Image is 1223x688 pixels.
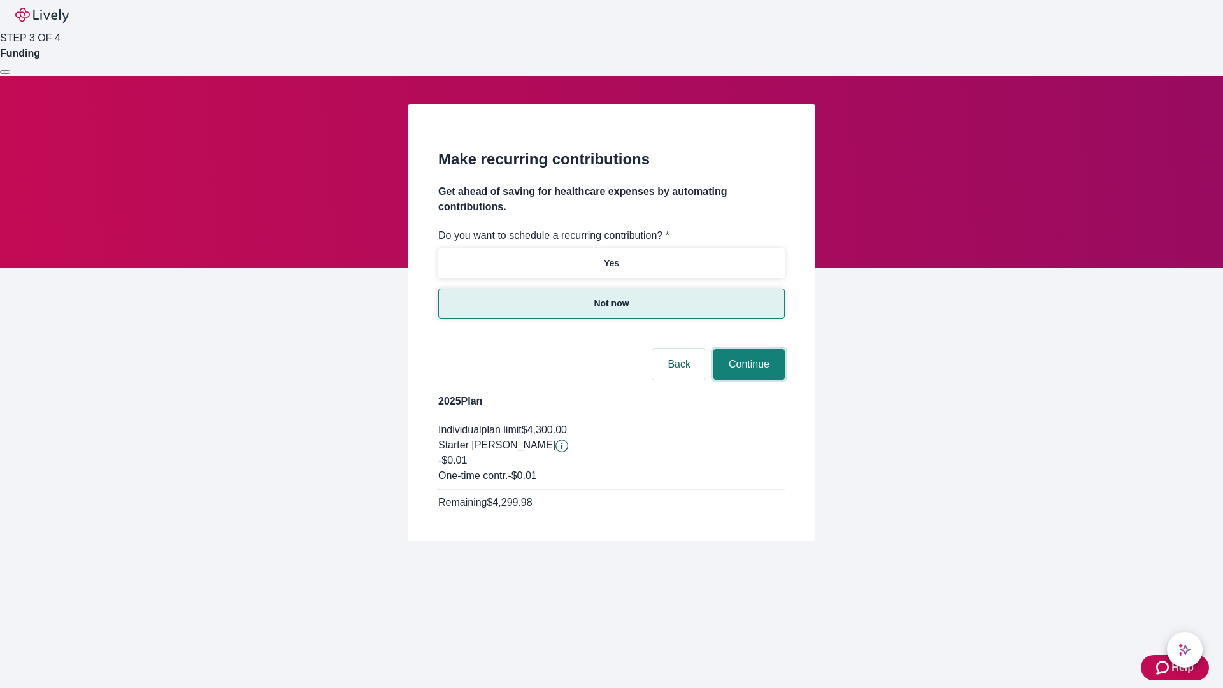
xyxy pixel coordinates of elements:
span: One-time contr. [438,470,508,481]
p: Yes [604,257,619,270]
p: Not now [594,297,629,310]
label: Do you want to schedule a recurring contribution? * [438,228,669,243]
span: Help [1171,660,1194,675]
button: Yes [438,248,785,278]
button: Lively will contribute $0.01 to establish your account [555,440,568,452]
svg: Starter penny details [555,440,568,452]
span: $4,300.00 [522,424,567,435]
button: Continue [713,349,785,380]
button: Back [652,349,706,380]
h2: Make recurring contributions [438,148,785,171]
h4: 2025 Plan [438,394,785,409]
button: Zendesk support iconHelp [1141,655,1209,680]
button: chat [1167,632,1203,668]
span: Starter [PERSON_NAME] [438,440,555,450]
svg: Zendesk support icon [1156,660,1171,675]
span: -$0.01 [438,455,467,466]
span: Individual plan limit [438,424,522,435]
button: Not now [438,289,785,319]
span: $4,299.98 [487,497,532,508]
span: Remaining [438,497,487,508]
h4: Get ahead of saving for healthcare expenses by automating contributions. [438,184,785,215]
svg: Lively AI Assistant [1178,643,1191,656]
span: - $0.01 [508,470,536,481]
img: Lively [15,8,69,23]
